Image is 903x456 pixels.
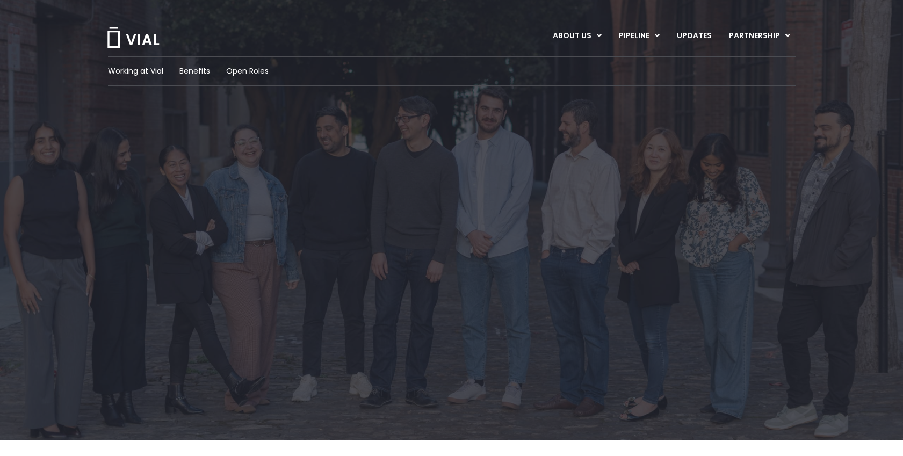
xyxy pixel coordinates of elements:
a: PARTNERSHIPMenu Toggle [720,27,799,45]
a: Working at Vial [108,66,163,77]
a: Benefits [179,66,210,77]
a: UPDATES [668,27,720,45]
img: Vial Logo [106,27,160,48]
a: Open Roles [226,66,269,77]
a: ABOUT USMenu Toggle [544,27,610,45]
a: PIPELINEMenu Toggle [610,27,668,45]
